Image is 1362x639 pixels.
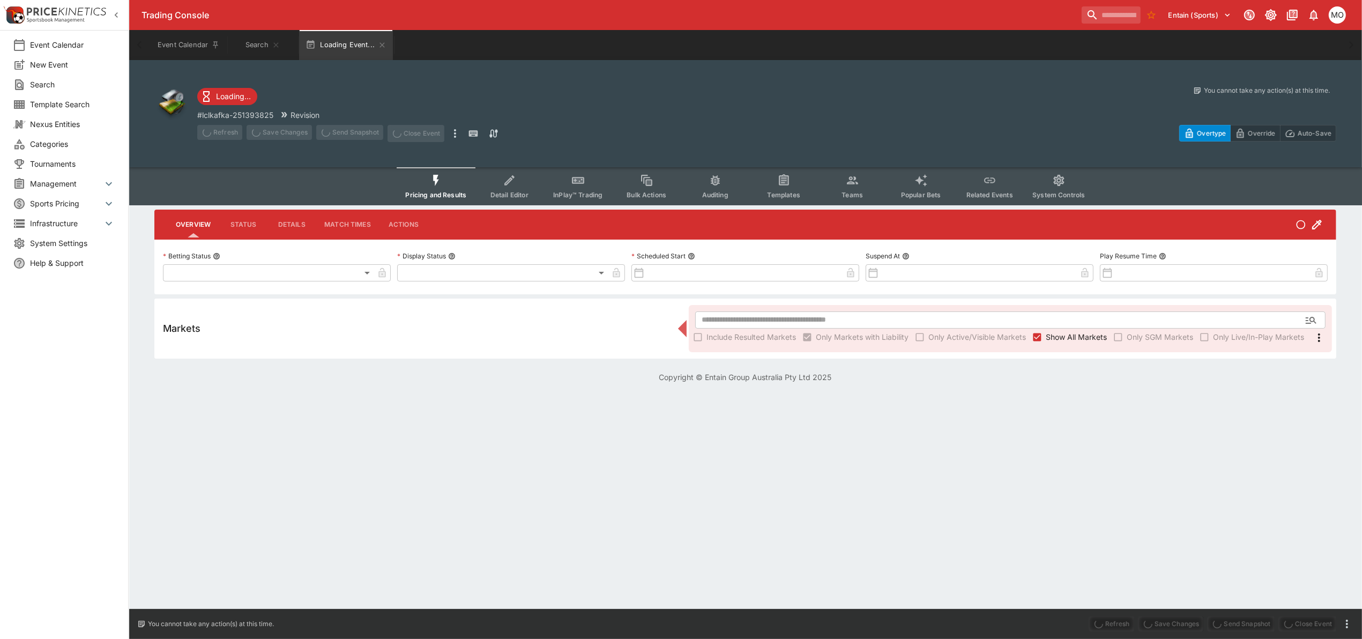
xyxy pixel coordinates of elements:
p: Overtype [1197,128,1226,139]
button: Betting Status [213,252,220,260]
div: Event type filters [397,167,1093,205]
button: Notifications [1304,5,1323,25]
button: Display Status [448,252,456,260]
img: Sportsbook Management [27,18,85,23]
span: Detail Editor [490,191,529,199]
span: Auditing [702,191,728,199]
span: Nexus Entities [30,118,115,130]
p: Suspend At [866,251,900,261]
div: Trading Console [142,10,1077,21]
span: Templates [768,191,800,199]
p: Display Status [397,251,446,261]
div: Start From [1179,125,1336,142]
span: Infrastructure [30,218,102,229]
button: Details [267,212,316,237]
span: Teams [842,191,863,199]
button: Open [1301,310,1321,330]
button: Connected to PK [1240,5,1259,25]
span: New Event [30,59,115,70]
p: Loading... [216,91,251,102]
span: Sports Pricing [30,198,102,209]
span: System Controls [1032,191,1085,199]
span: Categories [30,138,115,150]
button: Overtype [1179,125,1231,142]
span: Only Live/In-Play Markets [1213,331,1304,343]
button: Mark O'Loughlan [1326,3,1349,27]
button: Suspend At [902,252,910,260]
span: Related Events [966,191,1013,199]
p: Revision [291,109,319,121]
p: Play Resume Time [1100,251,1157,261]
span: InPlay™ Trading [553,191,602,199]
img: other.png [154,86,189,120]
button: Loading Event... [299,30,393,60]
button: Search [228,30,297,60]
p: Override [1248,128,1275,139]
p: Auto-Save [1298,128,1331,139]
span: Include Resulted Markets [706,331,796,343]
span: Bulk Actions [627,191,666,199]
span: Popular Bets [901,191,941,199]
h5: Markets [163,322,200,335]
img: PriceKinetics [27,8,106,16]
input: search [1082,6,1141,24]
span: Management [30,178,102,189]
svg: More [1313,331,1326,344]
button: Play Resume Time [1159,252,1166,260]
button: Actions [379,212,428,237]
img: PriceKinetics Logo [3,4,25,26]
button: Override [1230,125,1280,142]
span: Only Markets with Liability [816,331,909,343]
button: Event Calendar [151,30,226,60]
button: Auto-Save [1280,125,1336,142]
button: Match Times [316,212,379,237]
p: Scheduled Start [631,251,686,261]
button: Scheduled Start [688,252,695,260]
span: Help & Support [30,257,115,269]
button: Overview [167,212,219,237]
span: Only Active/Visible Markets [928,331,1026,343]
span: System Settings [30,237,115,249]
span: Template Search [30,99,115,110]
span: Show All Markets [1046,331,1107,343]
p: Betting Status [163,251,211,261]
button: Select Tenant [1162,6,1238,24]
span: Only SGM Markets [1127,331,1193,343]
p: You cannot take any action(s) at this time. [148,619,274,629]
button: Status [219,212,267,237]
button: Documentation [1283,5,1302,25]
p: Copyright © Entain Group Australia Pty Ltd 2025 [129,371,1362,383]
p: You cannot take any action(s) at this time. [1204,86,1330,95]
span: Event Calendar [30,39,115,50]
div: Mark O'Loughlan [1329,6,1346,24]
span: Search [30,79,115,90]
span: Tournaments [30,158,115,169]
button: Toggle light/dark mode [1261,5,1281,25]
p: Copy To Clipboard [197,109,273,121]
button: No Bookmarks [1143,6,1160,24]
button: more [1341,618,1353,630]
button: more [449,125,462,142]
span: Pricing and Results [405,191,466,199]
